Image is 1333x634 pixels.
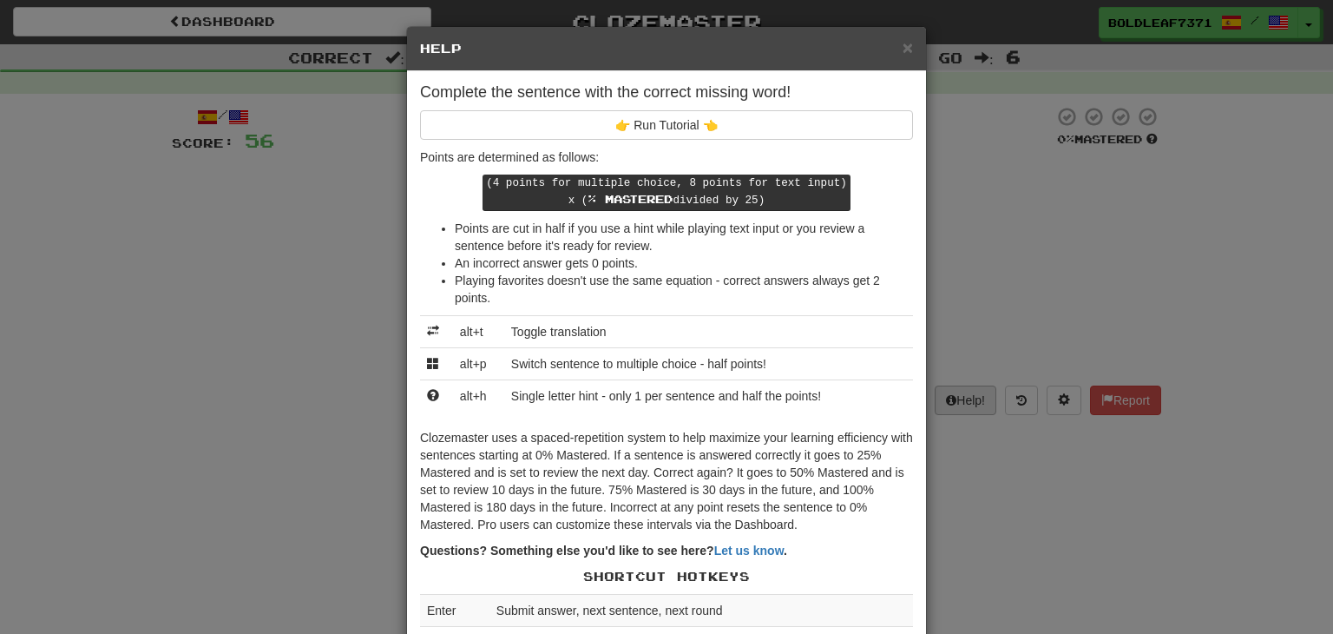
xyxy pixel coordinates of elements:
h4: Complete the sentence with the correct missing word! [420,84,913,102]
p: Clozemaster uses a spaced-repetition system to help maximize your learning efficiency with senten... [420,429,913,533]
li: Points are cut in half if you use a hint while playing text input or you review a sentence before... [455,220,913,254]
td: Enter [420,594,489,626]
kbd: (4 points for multiple choice, 8 points for text input) x ( divided by 25) [483,175,850,211]
p: Points are determined as follows: [420,149,913,166]
p: Shortcut Hotkeys [420,568,913,585]
span: × [903,37,913,57]
button: 👉 Run Tutorial 👈 [420,110,913,140]
li: An incorrect answer gets 0 points. [455,254,913,272]
td: Submit answer, next sentence, next round [489,594,913,626]
button: Close [903,38,913,56]
td: Toggle translation [504,315,913,347]
li: Playing favorites doesn't use the same equation - correct answers always get 2 points. [455,272,913,307]
span: % Mastered [588,192,673,206]
strong: Questions? Something else you'd like to see here? . [420,544,787,558]
h5: Help [420,40,913,57]
a: Let us know [714,544,784,558]
td: Single letter hint - only 1 per sentence and half the points! [504,380,913,412]
td: alt+p [453,347,504,380]
td: alt+t [453,315,504,347]
td: alt+h [453,380,504,412]
td: Switch sentence to multiple choice - half points! [504,347,913,380]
